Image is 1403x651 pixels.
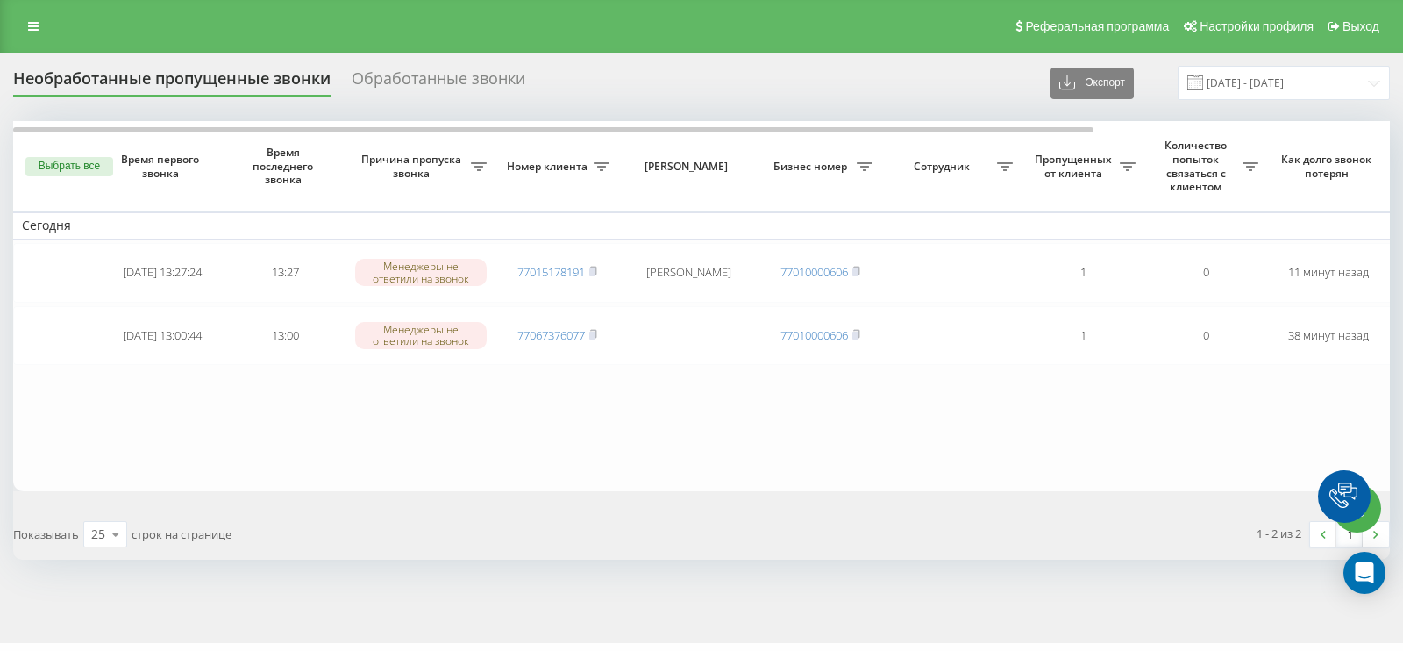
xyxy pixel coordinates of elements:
[1343,552,1385,594] div: Open Intercom Messenger
[1050,68,1134,99] button: Экспорт
[25,157,113,176] button: Выбрать все
[780,264,848,280] a: 77010000606
[1267,306,1390,366] td: 38 минут назад
[13,526,79,542] span: Показывать
[1022,306,1144,366] td: 1
[517,327,585,343] a: 77067376077
[1144,243,1267,303] td: 0
[115,153,210,180] span: Время первого звонка
[238,146,332,187] span: Время последнего звонка
[355,259,487,285] div: Менеджеры не ответили на звонок
[1336,522,1363,547] a: 1
[1025,19,1169,33] span: Реферальная программа
[352,69,525,97] div: Обработанные звонки
[890,160,997,174] span: Сотрудник
[91,526,105,543] div: 25
[224,306,346,366] td: 13:00
[101,306,224,366] td: [DATE] 13:00:44
[1267,243,1390,303] td: 11 минут назад
[618,243,758,303] td: [PERSON_NAME]
[1144,306,1267,366] td: 0
[1257,525,1301,542] div: 1 - 2 из 2
[1200,19,1314,33] span: Настройки профиля
[517,264,585,280] a: 77015178191
[1153,139,1243,193] span: Количество попыток связаться с клиентом
[101,243,224,303] td: [DATE] 13:27:24
[504,160,594,174] span: Номер клиента
[1030,153,1120,180] span: Пропущенных от клиента
[355,322,487,348] div: Менеджеры не ответили на звонок
[13,69,331,97] div: Необработанные пропущенные звонки
[1281,153,1376,180] span: Как долго звонок потерян
[1022,243,1144,303] td: 1
[633,160,744,174] span: [PERSON_NAME]
[132,526,231,542] span: строк на странице
[224,243,346,303] td: 13:27
[1342,19,1379,33] span: Выход
[355,153,471,180] span: Причина пропуска звонка
[767,160,857,174] span: Бизнес номер
[780,327,848,343] a: 77010000606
